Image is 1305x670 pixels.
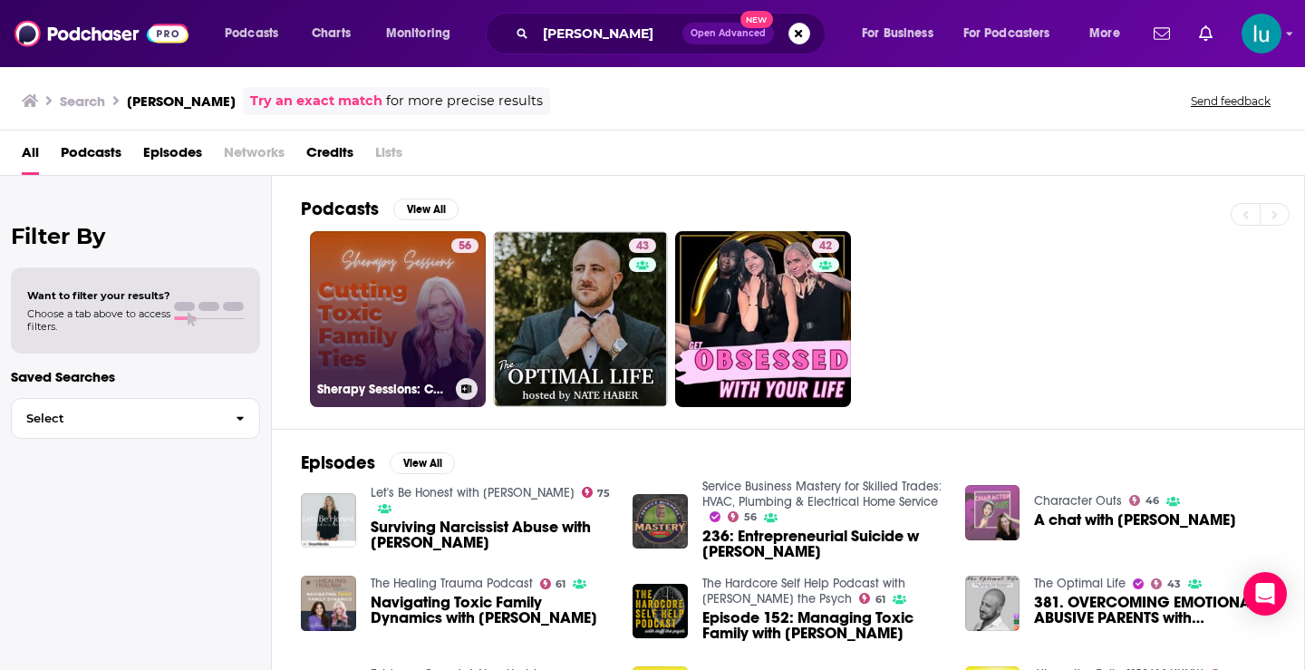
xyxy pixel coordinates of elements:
span: For Podcasters [963,21,1050,46]
a: 61 [540,578,566,589]
span: Monitoring [386,21,450,46]
button: open menu [373,19,474,48]
button: open menu [849,19,956,48]
a: 381. OVERCOMING EMOTIONALLY ABUSIVE PARENTS with Dr. Sherrie Campbell [1034,595,1275,626]
a: Try an exact match [250,91,382,112]
span: Select [12,413,221,424]
a: Episodes [143,138,202,175]
a: EpisodesView All [301,452,455,474]
a: The Healing Trauma Podcast [371,576,533,591]
img: 381. OVERCOMING EMOTIONALLY ABUSIVE PARENTS with Dr. Sherrie Campbell [965,576,1020,631]
button: open menu [952,19,1077,48]
span: 61 [875,596,885,604]
a: Charts [300,19,362,48]
button: View All [393,199,459,220]
span: Lists [375,138,402,175]
a: 46 [1129,495,1159,506]
button: open menu [1077,19,1143,48]
img: Surviving Narcissist Abuse with Dr. Sherrie Campbell [301,493,356,549]
span: Podcasts [225,21,278,46]
a: 56 [728,511,757,522]
span: Open Advanced [691,29,766,38]
h3: Search [60,92,105,110]
span: 381. OVERCOMING EMOTIONALLY ABUSIVE PARENTS with [PERSON_NAME] [1034,595,1275,626]
a: Podcasts [61,138,121,175]
img: Episode 152: Managing Toxic Family with Dr. Sherrie Campbell [633,584,688,639]
span: More [1089,21,1120,46]
h3: Sherapy Sessions: Cutting Toxic Family Ties [317,382,449,397]
span: Choose a tab above to access filters. [27,307,170,333]
a: Let's Be Honest with Kristin Cavallari [371,485,575,500]
span: All [22,138,39,175]
span: Navigating Toxic Family Dynamics with [PERSON_NAME] [371,595,612,626]
span: 75 [597,490,610,498]
a: The Hardcore Self Help Podcast with Duff the Psych [702,576,905,607]
span: Logged in as lusodano [1242,14,1281,53]
span: 56 [744,513,757,521]
span: 43 [636,238,649,256]
a: Credits [306,138,353,175]
a: 75 [582,487,611,498]
button: Select [11,398,260,439]
a: Character Outs [1034,493,1122,509]
a: 56Sherapy Sessions: Cutting Toxic Family Ties [310,231,486,407]
span: 43 [1167,580,1181,588]
a: A chat with Dr. Sherrie Campbell [1034,512,1236,528]
a: Service Business Mastery for Skilled Trades: HVAC, Plumbing & Electrical Home Service [702,479,942,510]
img: User Profile [1242,14,1281,53]
a: 42 [812,238,839,253]
a: 43 [493,231,669,407]
h2: Episodes [301,452,375,474]
button: Open AdvancedNew [682,23,774,44]
a: 236: Entrepreneurial Suicide w Dr. Sherrie Campbell [702,529,943,559]
span: Want to filter your results? [27,289,170,302]
span: 56 [459,238,471,256]
a: Show notifications dropdown [1192,18,1220,49]
a: Surviving Narcissist Abuse with Dr. Sherrie Campbell [371,519,612,550]
input: Search podcasts, credits, & more... [536,19,682,48]
h3: [PERSON_NAME] [127,92,236,110]
a: The Optimal Life [1034,576,1126,591]
span: For Business [862,21,933,46]
span: New [740,11,773,28]
img: A chat with Dr. Sherrie Campbell [965,485,1020,540]
span: for more precise results [386,91,543,112]
a: 61 [859,593,885,604]
span: Networks [224,138,285,175]
a: 42 [675,231,851,407]
a: Navigating Toxic Family Dynamics with Dr. Sherrie Campbell [371,595,612,626]
img: 236: Entrepreneurial Suicide w Dr. Sherrie Campbell [633,494,688,549]
div: Open Intercom Messenger [1243,572,1287,616]
a: Episode 152: Managing Toxic Family with Dr. Sherrie Campbell [702,610,943,641]
span: 236: Entrepreneurial Suicide w [PERSON_NAME] [702,529,943,559]
span: A chat with [PERSON_NAME] [1034,512,1236,528]
button: View All [390,452,455,474]
span: 42 [819,238,832,256]
a: PodcastsView All [301,198,459,220]
button: Show profile menu [1242,14,1281,53]
a: 43 [1151,578,1181,589]
button: open menu [212,19,302,48]
h2: Filter By [11,223,260,249]
img: Podchaser - Follow, Share and Rate Podcasts [14,16,188,51]
h2: Podcasts [301,198,379,220]
button: Send feedback [1185,93,1276,109]
a: 43 [629,238,656,253]
a: Show notifications dropdown [1146,18,1177,49]
img: Navigating Toxic Family Dynamics with Dr. Sherrie Campbell [301,576,356,631]
p: Saved Searches [11,368,260,385]
a: 56 [451,238,478,253]
div: Search podcasts, credits, & more... [503,13,843,54]
span: 61 [556,580,565,588]
span: Episode 152: Managing Toxic Family with [PERSON_NAME] [702,610,943,641]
